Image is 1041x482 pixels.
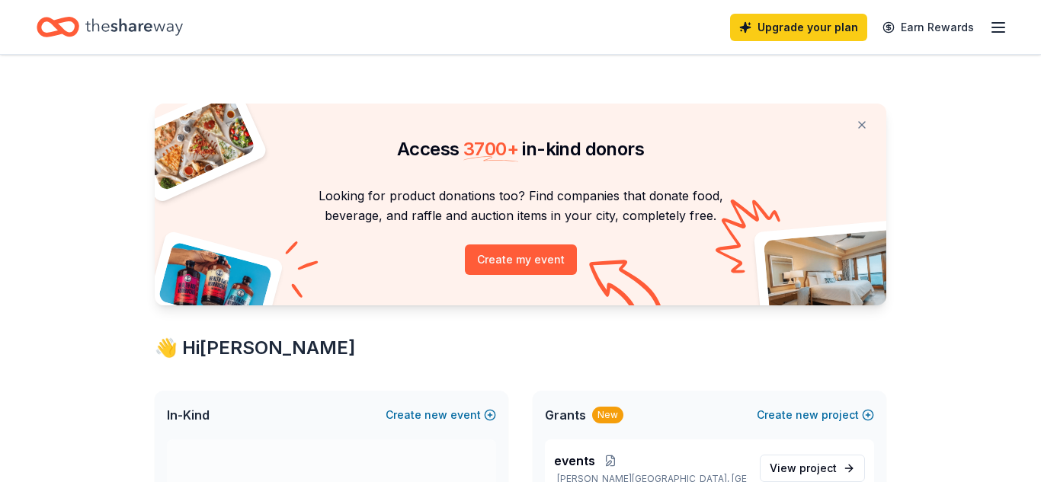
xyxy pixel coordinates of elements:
[155,336,886,360] div: 👋 Hi [PERSON_NAME]
[37,9,183,45] a: Home
[770,459,837,477] span: View
[757,406,874,424] button: Createnewproject
[465,244,577,275] button: Create my event
[386,406,496,424] button: Createnewevent
[138,94,257,192] img: Pizza
[463,138,518,160] span: 3700 +
[760,455,865,482] a: View project
[545,406,586,424] span: Grants
[730,14,867,41] a: Upgrade your plan
[397,138,644,160] span: Access in-kind donors
[873,14,983,41] a: Earn Rewards
[592,407,623,423] div: New
[796,406,818,424] span: new
[167,406,210,424] span: In-Kind
[173,186,868,226] p: Looking for product donations too? Find companies that donate food, beverage, and raffle and auct...
[424,406,447,424] span: new
[589,260,665,317] img: Curvy arrow
[554,452,595,470] span: events
[799,461,837,474] span: project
